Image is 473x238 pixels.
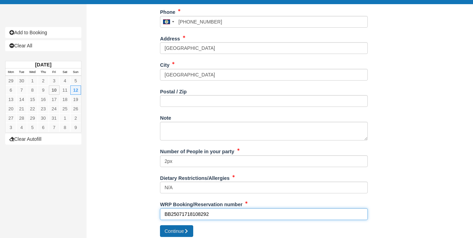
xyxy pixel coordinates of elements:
label: WRP Booking/Reservation number [160,199,242,208]
a: 9 [70,123,81,132]
a: 29 [6,76,16,85]
label: Postal / Zip [160,86,187,95]
a: 21 [16,104,27,113]
a: 30 [16,76,27,85]
th: Thu [38,68,48,76]
label: Number of People in your party [160,146,234,155]
a: 1 [60,113,70,123]
label: Phone [160,6,175,16]
th: Mon [6,68,16,76]
a: 29 [27,113,38,123]
a: 5 [70,76,81,85]
a: 6 [6,85,16,95]
a: 31 [49,113,60,123]
a: 18 [60,95,70,104]
a: 6 [38,123,48,132]
a: 1 [27,76,38,85]
a: 25 [60,104,70,113]
th: Sun [70,68,81,76]
a: 7 [16,85,27,95]
button: Clear Autofill [5,134,81,145]
th: Sat [60,68,70,76]
strong: [DATE] [35,62,51,67]
a: 4 [60,76,70,85]
a: 10 [49,85,60,95]
label: Dietary Restrictions/Allergies [160,172,230,182]
a: 15 [27,95,38,104]
a: 9 [38,85,48,95]
a: 22 [27,104,38,113]
a: 14 [16,95,27,104]
a: 7 [49,123,60,132]
th: Fri [49,68,60,76]
a: 23 [38,104,48,113]
label: Address [160,33,180,43]
a: 2 [70,113,81,123]
a: 26 [70,104,81,113]
a: 2 [38,76,48,85]
a: 27 [6,113,16,123]
a: 12 [70,85,81,95]
label: Note [160,112,171,122]
a: 13 [6,95,16,104]
a: 3 [49,76,60,85]
a: 8 [60,123,70,132]
a: 30 [38,113,48,123]
a: Clear All [5,40,81,51]
th: Tue [16,68,27,76]
a: 20 [6,104,16,113]
a: 24 [49,104,60,113]
a: 17 [49,95,60,104]
div: Belize: +501 [160,16,176,27]
a: 16 [38,95,48,104]
button: Continue [160,225,193,237]
a: 4 [16,123,27,132]
a: 5 [27,123,38,132]
label: City [160,59,169,69]
a: 19 [70,95,81,104]
th: Wed [27,68,38,76]
a: 3 [6,123,16,132]
a: 28 [16,113,27,123]
a: 8 [27,85,38,95]
a: 11 [60,85,70,95]
a: Add to Booking [5,27,81,38]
